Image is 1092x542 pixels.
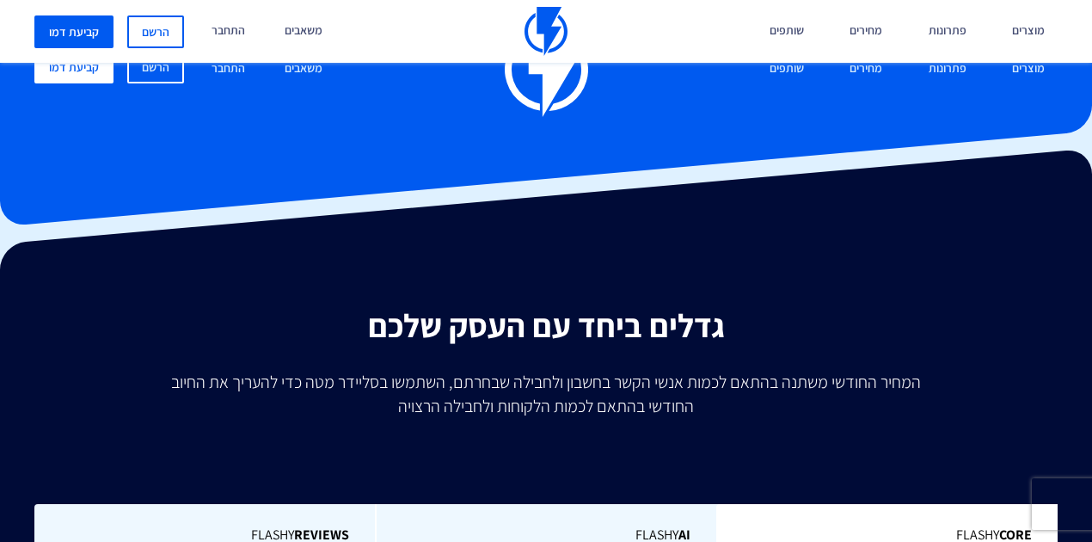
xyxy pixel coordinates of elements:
a: שותפים [757,51,817,88]
h2: גדלים ביחד עם העסק שלכם [13,308,1079,344]
a: הרשם [127,51,184,83]
a: פתרונות [916,51,979,88]
a: מוצרים [999,51,1058,88]
a: התחבר [199,51,258,88]
p: המחיר החודשי משתנה בהתאם לכמות אנשי הקשר בחשבון ולחבילה שבחרתם, השתמשו בסליידר מטה כדי להעריך את ... [159,370,933,418]
a: משאבים [272,51,335,88]
a: מחירים [837,51,895,88]
a: הרשם [127,15,184,48]
a: קביעת דמו [34,15,113,48]
a: קביעת דמו [34,51,113,83]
